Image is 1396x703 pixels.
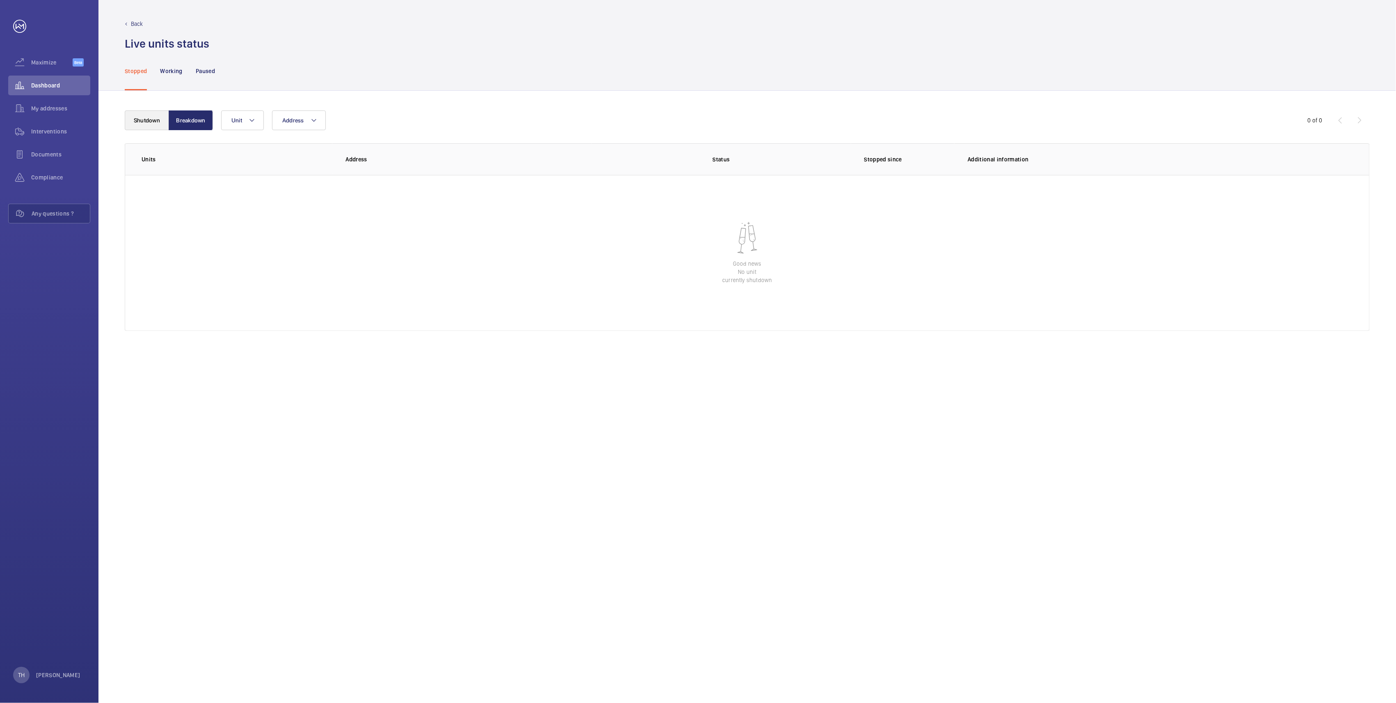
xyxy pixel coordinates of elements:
[125,36,209,51] h1: Live units status
[36,671,80,679] p: [PERSON_NAME]
[231,117,242,124] span: Unit
[597,155,845,163] p: Status
[73,58,84,67] span: Beta
[31,104,90,113] span: My addresses
[169,110,213,130] button: Breakdown
[32,209,90,218] span: Any questions ?
[31,58,73,67] span: Maximize
[31,81,90,90] span: Dashboard
[282,117,304,124] span: Address
[221,110,264,130] button: Unit
[160,67,182,75] p: Working
[864,155,955,163] p: Stopped since
[1308,116,1323,124] div: 0 of 0
[125,110,169,130] button: Shutdown
[31,127,90,136] span: Interventions
[142,155,332,163] p: Units
[31,173,90,181] span: Compliance
[722,260,772,284] p: Good news No unit currently shutdown
[968,155,1353,163] p: Additional information
[31,150,90,159] span: Documents
[125,67,147,75] p: Stopped
[272,110,326,130] button: Address
[196,67,215,75] p: Paused
[131,20,143,28] p: Back
[346,155,592,163] p: Address
[18,671,25,679] p: TH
